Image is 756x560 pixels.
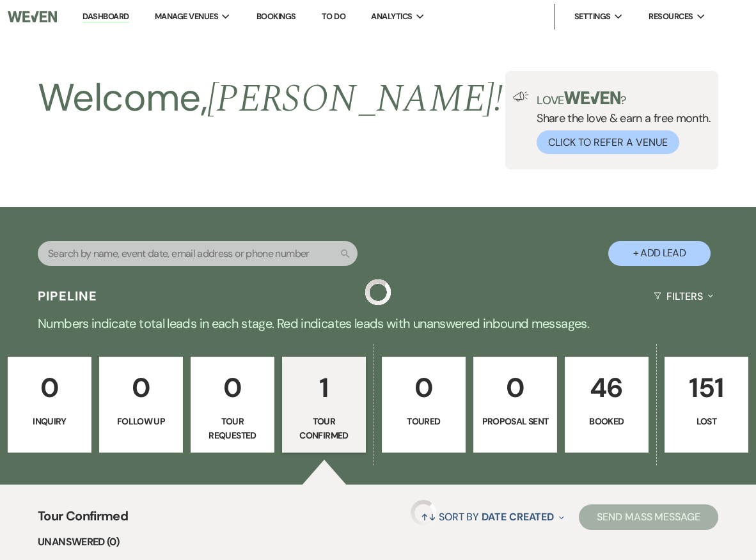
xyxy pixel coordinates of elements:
p: Tour Confirmed [290,414,358,443]
p: 46 [573,366,640,409]
li: Unanswered (0) [38,534,718,550]
p: Follow Up [107,414,175,428]
a: To Do [322,11,345,22]
p: 0 [16,366,83,409]
input: Search by name, event date, email address or phone number [38,241,358,266]
span: Settings [574,10,611,23]
a: 0Tour Requested [191,357,274,453]
button: Filters [649,279,718,313]
a: 0Toured [382,357,466,453]
p: Tour Requested [199,414,266,443]
div: Share the love & earn a free month. [529,91,711,154]
p: 1 [290,366,358,409]
span: Tour Confirmed [38,506,128,534]
img: loading spinner [365,279,391,305]
p: 0 [199,366,266,409]
span: Manage Venues [155,10,218,23]
img: weven-logo-green.svg [564,91,621,104]
h3: Pipeline [38,287,98,305]
button: + Add Lead [608,241,711,266]
span: Date Created [482,510,554,524]
img: loud-speaker-illustration.svg [513,91,529,102]
p: Inquiry [16,414,83,428]
h2: Welcome, [38,71,503,126]
a: 151Lost [665,357,748,453]
p: Toured [390,414,457,428]
span: Resources [649,10,693,23]
p: Lost [673,414,740,428]
button: Click to Refer a Venue [537,130,679,154]
a: Dashboard [83,11,129,23]
button: Sort By Date Created [416,500,569,534]
p: 151 [673,366,740,409]
p: 0 [390,366,457,409]
a: 46Booked [565,357,649,453]
a: Bookings [256,11,296,22]
p: Booked [573,414,640,428]
span: Analytics [371,10,412,23]
a: 0Follow Up [99,357,183,453]
span: ↑↓ [421,510,436,524]
img: loading spinner [411,500,436,525]
p: 0 [107,366,175,409]
a: 1Tour Confirmed [282,357,366,453]
p: 0 [482,366,549,409]
a: 0Inquiry [8,357,91,453]
p: Proposal Sent [482,414,549,428]
p: Love ? [537,91,711,106]
span: [PERSON_NAME] ! [207,70,503,128]
img: Weven Logo [8,3,57,30]
button: Send Mass Message [579,504,718,530]
a: 0Proposal Sent [473,357,557,453]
